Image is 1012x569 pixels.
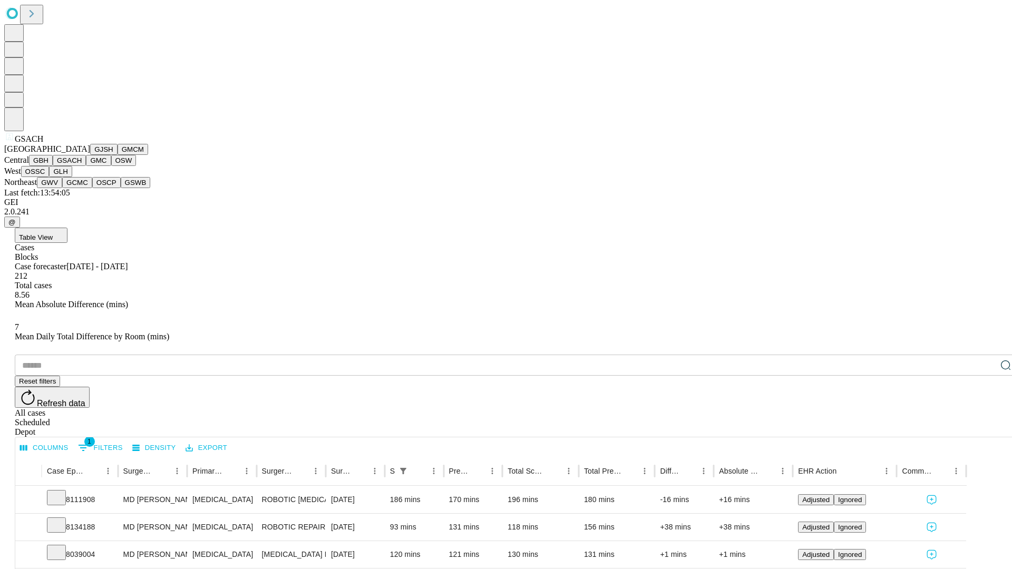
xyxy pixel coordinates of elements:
[21,491,36,509] button: Expand
[37,399,85,408] span: Refresh data
[637,464,652,478] button: Menu
[719,486,787,513] div: +16 mins
[15,387,90,408] button: Refresh data
[21,166,50,177] button: OSSC
[508,486,573,513] div: 196 mins
[92,177,121,188] button: OSCP
[584,541,650,568] div: 131 mins
[390,514,439,541] div: 93 mins
[239,464,254,478] button: Menu
[4,155,29,164] span: Central
[508,541,573,568] div: 130 mins
[4,178,37,187] span: Northeast
[798,494,834,505] button: Adjusted
[949,464,964,478] button: Menu
[155,464,170,478] button: Sort
[834,494,866,505] button: Ignored
[834,549,866,560] button: Ignored
[15,228,67,243] button: Table View
[192,514,251,541] div: [MEDICAL_DATA]
[4,217,20,228] button: @
[15,300,128,309] span: Mean Absolute Difference (mins)
[798,522,834,533] button: Adjusted
[390,541,439,568] div: 120 mins
[719,541,787,568] div: +1 mins
[584,467,622,475] div: Total Predicted Duration
[37,177,62,188] button: GWV
[802,551,830,558] span: Adjusted
[798,549,834,560] button: Adjusted
[802,523,830,531] span: Adjusted
[584,486,650,513] div: 180 mins
[4,207,1008,217] div: 2.0.241
[4,198,1008,207] div: GEI
[21,546,36,564] button: Expand
[660,514,708,541] div: +38 mins
[15,332,169,341] span: Mean Daily Total Difference by Room (mins)
[294,464,308,478] button: Sort
[192,467,223,475] div: Primary Service
[21,518,36,537] button: Expand
[449,541,498,568] div: 121 mins
[547,464,561,478] button: Sort
[331,541,379,568] div: [DATE]
[123,514,182,541] div: MD [PERSON_NAME]
[396,464,411,478] button: Show filters
[902,467,932,475] div: Comments
[308,464,323,478] button: Menu
[4,144,90,153] span: [GEOGRAPHIC_DATA]
[396,464,411,478] div: 1 active filter
[879,464,894,478] button: Menu
[66,262,128,271] span: [DATE] - [DATE]
[15,271,27,280] span: 212
[62,177,92,188] button: GCMC
[15,290,30,299] span: 8.56
[331,514,379,541] div: [DATE]
[470,464,485,478] button: Sort
[192,541,251,568] div: [MEDICAL_DATA]
[934,464,949,478] button: Sort
[17,440,71,456] button: Select columns
[262,541,320,568] div: [MEDICAL_DATA] DIAGNOSTIC
[838,551,862,558] span: Ignored
[15,376,60,387] button: Reset filters
[86,155,111,166] button: GMC
[331,486,379,513] div: [DATE]
[761,464,775,478] button: Sort
[90,144,118,155] button: GJSH
[719,514,787,541] div: +38 mins
[660,486,708,513] div: -16 mins
[838,464,852,478] button: Sort
[412,464,426,478] button: Sort
[170,464,184,478] button: Menu
[426,464,441,478] button: Menu
[838,523,862,531] span: Ignored
[508,467,546,475] div: Total Scheduled Duration
[47,467,85,475] div: Case Epic Id
[390,486,439,513] div: 186 mins
[101,464,115,478] button: Menu
[15,262,66,271] span: Case forecaster
[262,486,320,513] div: ROBOTIC [MEDICAL_DATA] REPAIR [MEDICAL_DATA] INITIAL (BILATERAL)
[802,496,830,504] span: Adjusted
[682,464,696,478] button: Sort
[262,467,293,475] div: Surgery Name
[838,496,862,504] span: Ignored
[111,155,137,166] button: OSW
[15,281,52,290] span: Total cases
[192,486,251,513] div: [MEDICAL_DATA]
[719,467,760,475] div: Absolute Difference
[123,486,182,513] div: MD [PERSON_NAME]
[561,464,576,478] button: Menu
[353,464,367,478] button: Sort
[47,541,113,568] div: 8039004
[660,541,708,568] div: +1 mins
[449,467,470,475] div: Predicted In Room Duration
[508,514,573,541] div: 118 mins
[775,464,790,478] button: Menu
[696,464,711,478] button: Menu
[118,144,148,155] button: GMCM
[485,464,500,478] button: Menu
[449,514,498,541] div: 131 mins
[29,155,53,166] button: GBH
